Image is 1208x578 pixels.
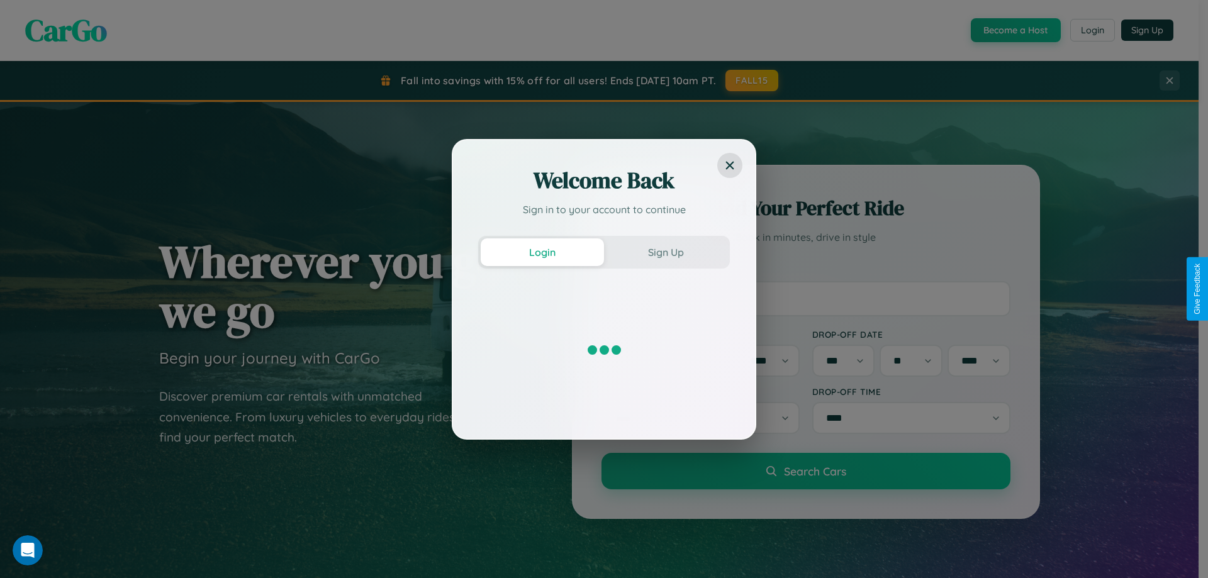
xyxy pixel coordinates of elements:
iframe: Intercom live chat [13,535,43,565]
h2: Welcome Back [478,165,730,196]
button: Login [481,238,604,266]
p: Sign in to your account to continue [478,202,730,217]
button: Sign Up [604,238,727,266]
div: Give Feedback [1193,264,1202,314]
